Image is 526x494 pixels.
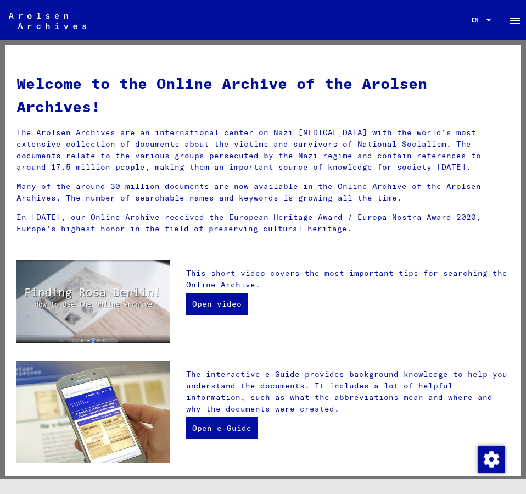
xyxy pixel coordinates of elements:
[186,417,258,439] a: Open e-Guide
[186,293,248,315] a: Open video
[478,446,505,473] img: Change consent
[186,268,510,291] p: This short video covers the most important tips for searching the Online Archive.
[16,361,170,464] img: eguide.jpg
[508,14,522,27] mat-icon: Side nav toggle icon
[478,446,504,472] div: Change consent
[186,369,510,415] p: The interactive e-Guide provides background knowledge to help you understand the documents. It in...
[16,212,510,235] p: In [DATE], our Online Archive received the European Heritage Award / Europa Nostra Award 2020, Eu...
[16,72,510,118] h1: Welcome to the Online Archive of the Arolsen Archives!
[9,13,86,29] img: Arolsen_neg.svg
[472,17,484,23] span: EN
[16,260,170,343] img: video.jpg
[16,181,510,204] p: Many of the around 30 million documents are now available in the Online Archive of the Arolsen Ar...
[504,9,526,31] button: Toggle sidenav
[16,127,510,173] p: The Arolsen Archives are an international center on Nazi [MEDICAL_DATA] with the world’s most ext...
